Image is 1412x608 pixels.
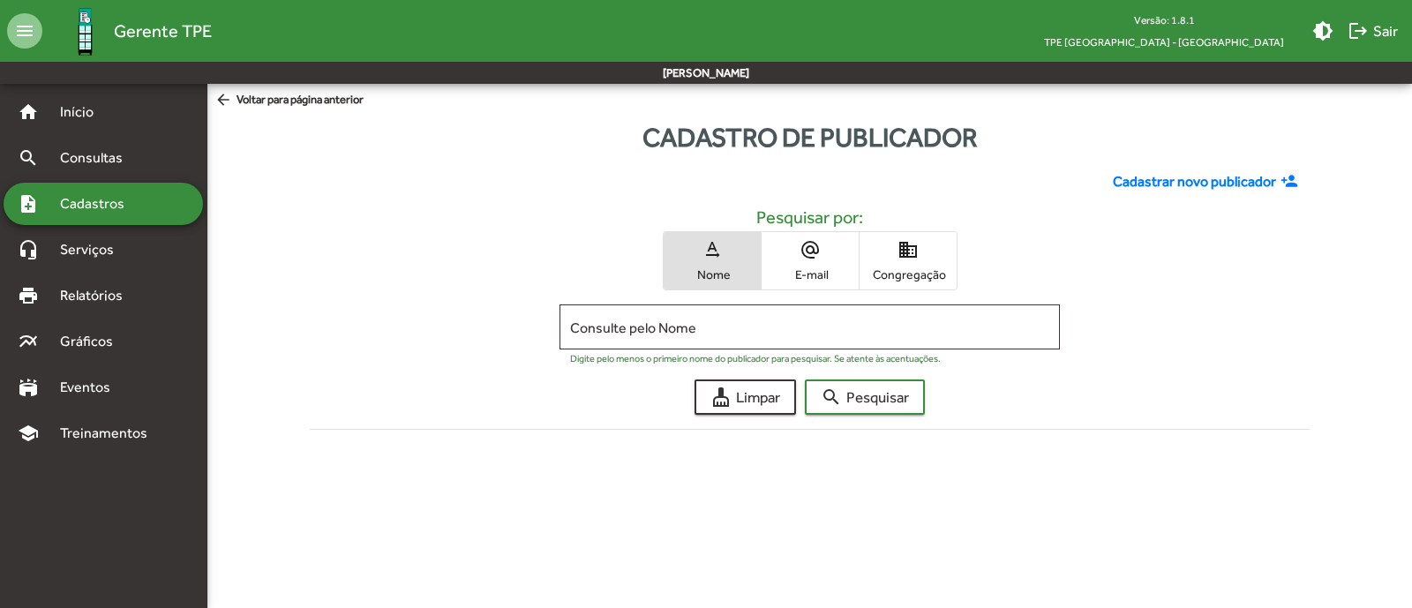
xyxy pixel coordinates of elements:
[49,147,146,169] span: Consultas
[821,381,909,413] span: Pesquisar
[7,13,42,49] mat-icon: menu
[49,331,137,352] span: Gráficos
[1113,171,1276,192] span: Cadastrar novo publicador
[898,239,919,260] mat-icon: domain
[1312,20,1333,41] mat-icon: brightness_medium
[49,193,147,214] span: Cadastros
[18,285,39,306] mat-icon: print
[766,266,854,282] span: E-mail
[805,379,925,415] button: Pesquisar
[18,377,39,398] mat-icon: stadium
[18,193,39,214] mat-icon: note_add
[702,239,723,260] mat-icon: text_rotation_none
[864,266,952,282] span: Congregação
[1348,15,1398,47] span: Sair
[570,353,941,364] mat-hint: Digite pelo menos o primeiro nome do publicador para pesquisar. Se atente às acentuações.
[114,17,212,45] span: Gerente TPE
[695,379,796,415] button: Limpar
[710,387,732,408] mat-icon: cleaning_services
[49,423,169,444] span: Treinamentos
[710,381,780,413] span: Limpar
[18,239,39,260] mat-icon: headset_mic
[1341,15,1405,47] button: Sair
[18,101,39,123] mat-icon: home
[1281,172,1303,191] mat-icon: person_add
[1030,9,1298,31] div: Versão: 1.8.1
[214,91,237,110] mat-icon: arrow_back
[324,206,1296,228] h5: Pesquisar por:
[1030,31,1298,53] span: TPE [GEOGRAPHIC_DATA] - [GEOGRAPHIC_DATA]
[56,3,114,60] img: Logo
[860,232,957,289] button: Congregação
[821,387,842,408] mat-icon: search
[762,232,859,289] button: E-mail
[49,239,138,260] span: Serviços
[18,331,39,352] mat-icon: multiline_chart
[49,377,134,398] span: Eventos
[42,3,212,60] a: Gerente TPE
[18,147,39,169] mat-icon: search
[1348,20,1369,41] mat-icon: logout
[49,285,146,306] span: Relatórios
[800,239,821,260] mat-icon: alternate_email
[664,232,761,289] button: Nome
[214,91,364,110] span: Voltar para página anterior
[18,423,39,444] mat-icon: school
[668,266,756,282] span: Nome
[207,117,1412,157] div: Cadastro de publicador
[49,101,119,123] span: Início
